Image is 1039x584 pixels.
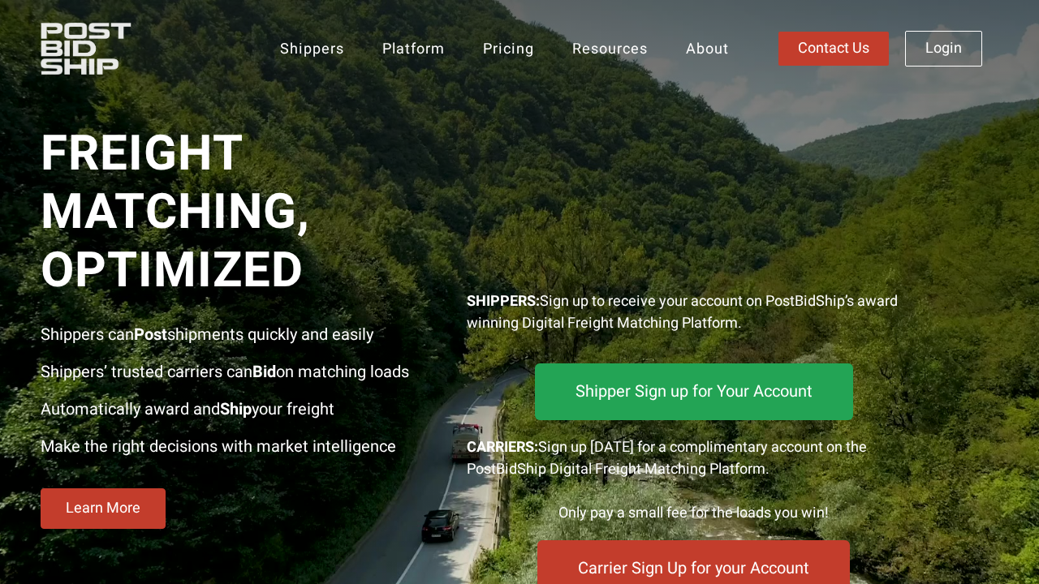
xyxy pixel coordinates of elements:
[41,488,166,529] a: Learn More
[578,560,809,577] span: Carrier Sign Up for your Account
[66,501,140,516] span: Learn More
[466,30,551,68] a: Pricing
[535,363,853,420] a: Shipper Sign up for Your Account
[467,290,540,312] strong: SHIPPERS:
[798,41,869,56] span: Contact Us
[467,290,921,334] p: Sign up to receive your account on PostBidShip’s award winning Digital Freight Matching Platform.
[41,360,442,384] p: Shippers’ trusted carriers can on matching loads
[905,31,982,67] a: Login
[365,30,462,68] a: Platform
[555,30,665,68] a: Resources
[669,30,746,68] a: About
[134,323,167,346] strong: Post
[263,30,361,68] a: Shippers
[220,397,252,421] strong: Ship
[41,23,183,74] img: PostBidShip
[41,397,442,422] p: Automatically award and your freight
[41,435,442,459] p: Make the right decisions with market intelligence
[41,323,442,347] p: Shippers can shipments quickly and easily
[467,502,921,524] div: Only pay a small fee for the loads you win!
[576,384,813,400] span: Shipper Sign up for Your Account
[467,436,921,480] div: Sign up [DATE] for a complimentary account on the PostBidShip Digital Freight Matching Platform.
[252,360,276,384] strong: Bid
[778,32,889,66] a: Contact Us
[41,125,442,300] span: Freight Matching, Optimized
[925,41,962,56] span: Login
[467,436,538,458] strong: CARRIERS:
